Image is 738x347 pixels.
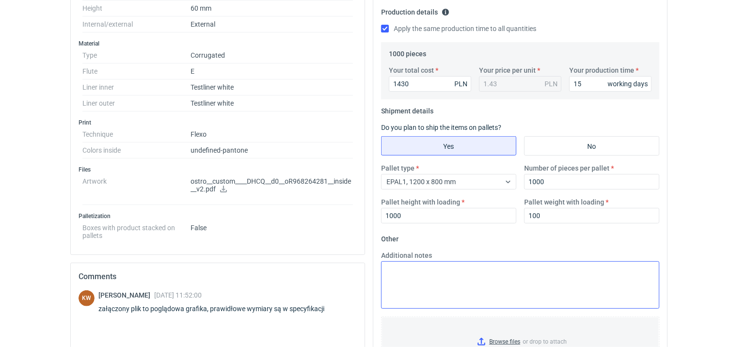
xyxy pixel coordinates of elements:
[191,220,353,239] dd: False
[82,95,191,111] dt: Liner outer
[191,79,353,95] dd: Testliner white
[82,0,191,16] dt: Height
[82,63,191,79] dt: Flute
[191,16,353,32] dd: External
[569,76,652,92] input: 0
[381,208,516,223] input: 0
[386,178,456,186] span: EPAL1, 1200 x 800 mm
[79,166,357,173] h3: Files
[381,4,449,16] legend: Production details
[524,136,659,156] label: No
[79,290,95,306] figcaption: KW
[479,65,536,75] label: Your price per unit
[82,173,191,205] dt: Artwork
[191,0,353,16] dd: 60 mm
[454,79,467,89] div: PLN
[191,47,353,63] dd: Corrugated
[569,65,634,75] label: Your production time
[389,76,471,92] input: 0
[82,16,191,32] dt: Internal/external
[82,79,191,95] dt: Liner inner
[381,197,460,207] label: Pallet height with loading
[381,251,432,260] label: Additional notes
[524,208,659,223] input: 0
[82,142,191,158] dt: Colors inside
[191,95,353,111] dd: Testliner white
[82,47,191,63] dt: Type
[191,126,353,142] dd: Flexo
[381,103,433,115] legend: Shipment details
[82,126,191,142] dt: Technique
[82,220,191,239] dt: Boxes with product stacked on pallets
[381,124,501,131] label: Do you plan to ship the items on pallets?
[79,290,95,306] div: Klaudia Wiśniewska
[389,46,426,58] legend: 1000 pieces
[79,271,357,283] h2: Comments
[524,163,610,173] label: Number of pieces per pallet
[381,24,536,33] label: Apply the same production time to all quantities
[79,119,357,126] h3: Print
[381,163,415,173] label: Pallet type
[154,291,202,299] span: [DATE] 11:52:00
[98,291,154,299] span: [PERSON_NAME]
[608,79,648,89] div: working days
[98,304,336,314] div: załączony plik to poglądowa grafika, prawidłowe wymiary są w specyfikacji
[545,79,558,89] div: PLN
[381,136,516,156] label: Yes
[524,174,659,189] input: 0
[191,177,353,194] p: ostro__custom____DHCQ__d0__oR968264281__inside__v2.pdf
[79,40,357,47] h3: Material
[524,197,604,207] label: Pallet weight with loading
[79,212,357,220] h3: Palletization
[191,142,353,158] dd: undefined-pantone
[389,65,434,75] label: Your total cost
[381,231,399,243] legend: Other
[191,63,353,79] dd: E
